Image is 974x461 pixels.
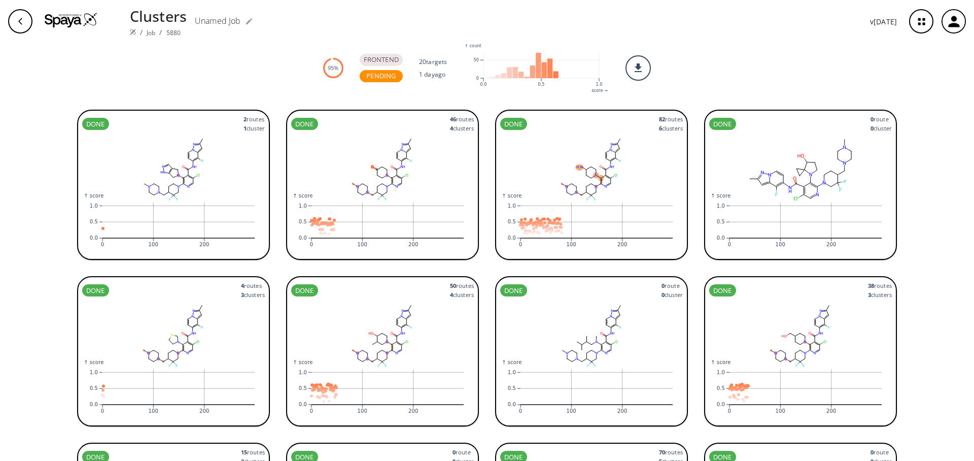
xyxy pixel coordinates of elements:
span: route s [868,281,892,290]
svg: Cc1cc2c(F)c(NC(=O)c3c(Cl)cnc(N4CCC(CN5CCN(C)CC5)C(F)(F)C4)c3N3CCC(CO)CC3)ccn2n1 [709,300,892,371]
g: y-axis label [502,359,521,365]
g: y-axis tick label [717,203,725,241]
g: rule [362,369,413,405]
text: 1.0 [299,369,307,375]
text: 100 [567,242,577,247]
text: ↑ score [711,193,730,199]
p: Clusters [130,5,187,27]
text: 0.5 [90,219,98,224]
text: 200 [199,242,210,247]
text: 100 [149,408,159,414]
strong: 3 [868,291,871,299]
text: 200 [408,242,419,247]
svg: Cc1cc2c(F)c(NC(=O)c3c(Cl)cnc(N4CCC(CN5CCN(C)CC5)C(F)(F)C4)c3N(C)CC(C)C(C)C)ccn2n1 [500,300,683,371]
text: 0 [101,242,105,247]
a: Job [147,28,155,37]
svg: Cc1cc2c(F)c(NC(=O)c3c(Cl)cnc(N4CCC(CN5CCN(C)CC5)C(F)(F)C4)c3N3CCSC3)ccn2n1 [82,300,265,371]
g: rule [571,203,622,238]
g: x-axis tick label [310,408,419,414]
text: 0.5 [299,219,307,224]
text: 0.0 [508,235,516,241]
text: 1.0 [90,369,98,375]
strong: 4 [450,124,453,132]
text: 0.5 [538,82,545,87]
g: rule [102,372,255,388]
text: 0.5 [90,385,98,391]
text: 0.5 [299,385,307,391]
text: ↑ score [502,193,521,199]
g: x-axis tick [311,405,413,408]
strong: 4 [450,291,453,299]
span: route s [659,448,683,457]
text: 100 [776,408,786,414]
g: rule [729,206,882,222]
span: route s [659,115,683,124]
strong: 50 [450,282,456,289]
text: 1.0 [717,203,725,208]
span: route s [241,448,265,457]
strong: 0 [662,282,665,289]
p: 20 target s [419,57,447,66]
g: y-axis tick label [90,203,98,241]
p: 1 day ago [419,70,447,79]
g: y-axis tick label [717,369,725,407]
g: x-axis tick [520,238,622,241]
text: 200 [408,408,419,414]
g: y-axis tick label [508,369,516,407]
g: y-axis label [465,44,481,48]
g: x-grid [483,53,599,78]
strong: 0 [871,124,874,132]
svg: Cc1cc2c(F)c(NC(=O)c3c(Cl)cnc(N4CCC(CN5CCN(C)CC5)C(F)(F)C4)c3N3CCC(N)CC3)ccn2n1 [500,134,683,205]
span: route s [450,115,474,124]
g: x-axis tick label [310,242,419,247]
text: ↑ score [84,193,103,199]
g: y-axis tick [517,372,520,405]
g: rule [102,206,255,222]
g: y-axis label [293,359,312,365]
strong: 0 [871,115,874,123]
g: y-axis tick [99,206,102,238]
text: 0 [519,242,523,247]
span: route [662,281,683,290]
text: 0.5 [508,219,516,224]
span: route s [450,281,474,290]
g: y-axis label [293,193,312,199]
text: 0.0 [480,82,487,87]
g: x-axis tick [102,405,204,408]
span: route [453,448,474,457]
g: rule [571,369,622,405]
strong: 0 [871,448,874,456]
strong: 38 [868,282,874,289]
g: rule [729,372,882,388]
g: y-axis label [711,359,730,365]
g: rule [153,369,204,405]
span: cluster s [450,290,474,300]
g: y-axis label [84,359,103,365]
g: x-axis label [592,88,608,93]
g: rect [490,53,559,78]
a: 5880 [166,28,181,37]
g: y-axis tick [99,372,102,405]
div: 95% [328,63,338,73]
text: 100 [358,242,368,247]
g: y-axis tick [726,372,729,405]
strong: 0 [453,448,456,456]
span: DONE [500,119,527,129]
span: cluster s [450,124,474,133]
g: x-axis tick [311,238,413,241]
span: cluster [662,290,683,300]
text: 0.0 [508,402,516,407]
text: 0.0 [717,235,725,241]
g: rule [520,372,673,388]
g: rule [520,206,673,222]
svg: Cc1cc2c(F)c(NC(=O)c3c(Cl)cnc(N4CCC(CN5CCN(C)CC5)C(F)(F)C4)c3N3Cc4cn[nH]c4C3)ccn2n1 [82,134,265,205]
span: cluster [243,124,265,133]
text: 0.0 [90,235,98,241]
text: score → [592,88,608,93]
g: y-axis tick label [299,369,307,407]
g: x-axis tick [729,405,831,408]
strong: 82 [659,115,665,123]
span: route [871,448,892,457]
g: x-axis tick label [101,408,210,414]
text: 0.0 [717,402,725,407]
